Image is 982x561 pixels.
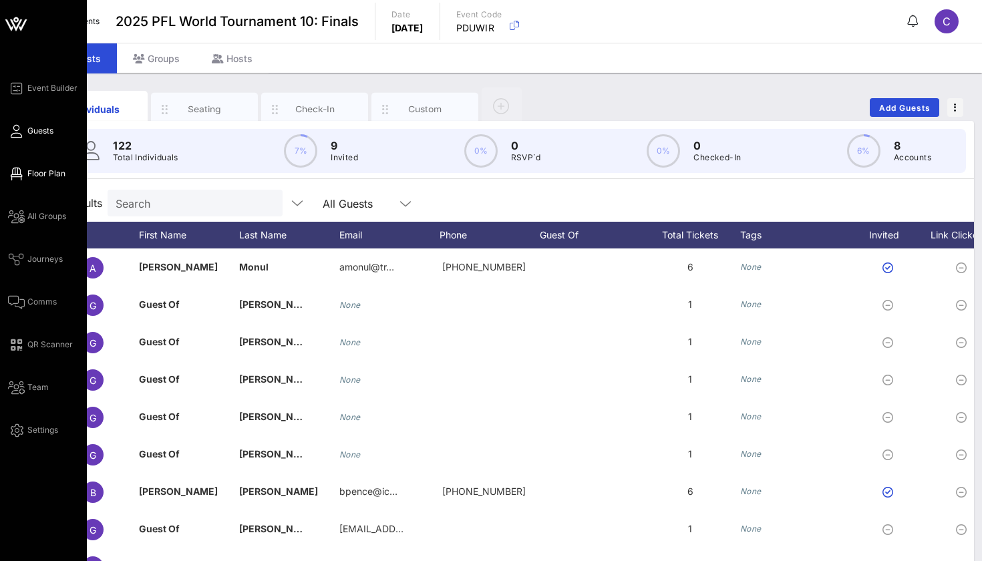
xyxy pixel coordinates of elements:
[139,448,180,459] span: Guest Of
[90,449,96,461] span: G
[640,473,740,510] div: 6
[740,262,762,272] i: None
[740,449,762,459] i: None
[331,151,358,164] p: Invited
[239,261,269,272] span: Monul
[90,412,96,423] span: G
[90,262,96,274] span: A
[511,151,541,164] p: RSVP`d
[339,222,440,248] div: Email
[640,361,740,398] div: 1
[640,286,740,323] div: 1
[239,523,405,534] span: [PERSON_NAME] - [PERSON_NAME]
[339,449,361,459] i: None
[442,261,526,272] span: +19193602318
[943,15,951,28] span: C
[894,151,931,164] p: Accounts
[139,411,180,422] span: Guest Of
[239,299,405,310] span: [PERSON_NAME] - [PERSON_NAME]
[740,486,762,496] i: None
[8,123,53,139] a: Guests
[65,102,124,116] div: Individuals
[315,190,422,216] div: All Guests
[239,373,405,385] span: [PERSON_NAME] - [PERSON_NAME]
[8,208,66,224] a: All Groups
[331,138,358,154] p: 9
[740,411,762,421] i: None
[395,103,455,116] div: Custom
[139,336,180,347] span: Guest Of
[339,523,500,534] span: [EMAIL_ADDRESS][DOMAIN_NAME]
[740,524,762,534] i: None
[90,487,96,498] span: B
[27,424,58,436] span: Settings
[878,103,931,113] span: Add Guests
[113,151,178,164] p: Total Individuals
[116,11,359,31] span: 2025 PFL World Tournament 10: Finals
[27,82,77,94] span: Event Builder
[27,253,63,265] span: Journeys
[27,339,73,351] span: QR Scanner
[339,473,397,510] p: bpence@ic…
[8,422,58,438] a: Settings
[239,411,405,422] span: [PERSON_NAME] - [PERSON_NAME]
[693,151,741,164] p: Checked-In
[113,138,178,154] p: 122
[339,412,361,422] i: None
[693,138,741,154] p: 0
[456,8,502,21] p: Event Code
[239,448,405,459] span: [PERSON_NAME] - [PERSON_NAME]
[8,337,73,353] a: QR Scanner
[740,337,762,347] i: None
[196,43,269,73] div: Hosts
[456,21,502,35] p: PDUWIR
[139,373,180,385] span: Guest Of
[870,98,939,117] button: Add Guests
[27,381,49,393] span: Team
[8,379,49,395] a: Team
[640,510,740,548] div: 1
[175,103,234,116] div: Seating
[391,8,424,21] p: Date
[339,300,361,310] i: None
[239,486,318,497] span: [PERSON_NAME]
[27,210,66,222] span: All Groups
[117,43,196,73] div: Groups
[640,398,740,435] div: 1
[8,166,65,182] a: Floor Plan
[640,222,740,248] div: Total Tickets
[8,294,57,310] a: Comms
[27,296,57,308] span: Comms
[440,222,540,248] div: Phone
[8,251,63,267] a: Journeys
[239,336,405,347] span: [PERSON_NAME] - [PERSON_NAME]
[339,248,394,286] p: amonul@tr…
[894,138,931,154] p: 8
[640,323,740,361] div: 1
[339,375,361,385] i: None
[139,222,239,248] div: First Name
[8,80,77,96] a: Event Builder
[391,21,424,35] p: [DATE]
[27,125,53,137] span: Guests
[90,375,96,386] span: G
[139,261,218,272] span: [PERSON_NAME]
[640,248,740,286] div: 6
[935,9,959,33] div: C
[740,222,854,248] div: Tags
[740,374,762,384] i: None
[90,337,96,349] span: G
[90,300,96,311] span: G
[139,486,218,497] span: [PERSON_NAME]
[540,222,640,248] div: Guest Of
[740,299,762,309] i: None
[339,337,361,347] i: None
[511,138,541,154] p: 0
[139,523,180,534] span: Guest Of
[27,168,65,180] span: Floor Plan
[442,486,526,497] span: +19792558320
[90,524,96,536] span: G
[640,435,740,473] div: 1
[323,198,373,210] div: All Guests
[239,222,339,248] div: Last Name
